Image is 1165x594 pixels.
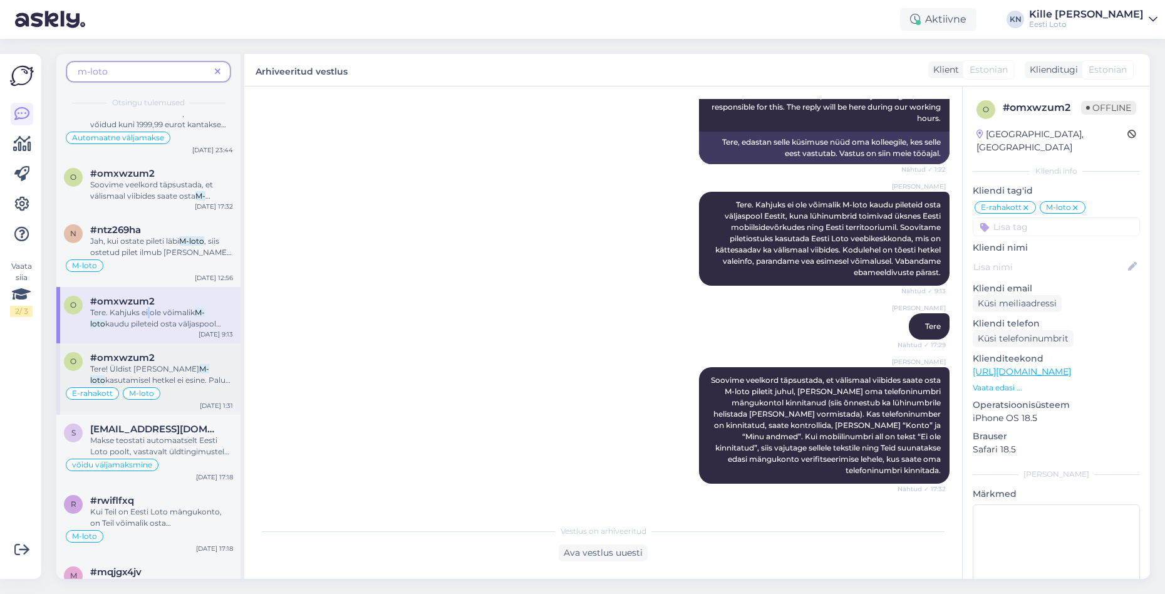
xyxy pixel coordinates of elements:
[71,499,76,509] span: r
[1029,9,1144,19] div: Kille [PERSON_NAME]
[898,340,946,350] span: Nähtud ✓ 17:29
[561,526,646,537] span: Vestlus on arhiveeritud
[78,66,108,77] span: m-loto
[200,401,233,410] div: [DATE] 1:31
[90,424,220,435] span: saultoomas@gmail.com
[699,132,950,164] div: Tere, edastan selle küsimuse nüüd oma kolleegile, kes selle eest vastutab. Vastus on siin meie tö...
[970,63,1008,76] span: Estonian
[973,430,1140,443] p: Brauser
[70,300,76,310] span: o
[256,61,348,78] label: Arhiveeritud vestlus
[976,128,1127,154] div: [GEOGRAPHIC_DATA], [GEOGRAPHIC_DATA]
[90,296,155,307] span: #omxwzum2
[72,262,97,269] span: M-loto
[1029,9,1157,29] a: Kille [PERSON_NAME]Eesti Loto
[129,390,154,397] span: M-loto
[90,566,142,578] span: #mqjgx4jv
[973,412,1140,425] p: iPhone OS 18.5
[70,229,76,238] span: n
[973,399,1140,412] p: Operatsioonisüsteem
[10,306,33,317] div: 2 / 3
[199,330,233,339] div: [DATE] 9:13
[196,544,233,553] div: [DATE] 17:18
[90,180,213,201] span: Soovime veelkord täpsustada, et välismaal viibides saate osta
[559,544,648,561] div: Ava vestlus uuesti
[90,191,205,212] mark: M-loto
[90,435,229,513] span: Makse teostati automaatselt Eesti Loto poolt, vastavalt üldtingimustele punkt 5.7. Juhul, kui vee...
[112,97,185,108] span: Otsingu tulemused
[973,295,1062,312] div: Küsi meiliaadressi
[973,260,1126,274] input: Lisa nimi
[1046,204,1071,211] span: M-loto
[1003,100,1081,115] div: # omxwzum2
[90,507,229,573] span: Kui Teil on Eesti Loto mängukonto, on Teil võimalik osta [PERSON_NAME] telefonikõnega. Pileti [PE...
[898,484,946,494] span: Nähtud ✓ 17:32
[973,317,1140,330] p: Kliendi telefon
[192,145,233,155] div: [DATE] 23:44
[973,443,1140,456] p: Safari 18.5
[1081,101,1136,115] span: Offline
[973,382,1140,393] p: Vaata edasi ...
[973,330,1074,347] div: Küsi telefoninumbrit
[195,202,233,211] div: [DATE] 17:32
[712,91,943,123] span: Hello, I now forward this question to my colleague, who is responsible for this. The reply will b...
[90,319,231,430] span: kaudu pileteid osta väljaspool Eestit, kuna lühinumbrid toimivad üksnes Eesti mobiilsidevõrkudes ...
[90,224,141,236] span: #ntz269ha
[1025,63,1078,76] div: Klienditugi
[90,308,195,317] span: Tere. Kahjuks ei ole võimalik
[70,357,76,366] span: o
[715,200,943,277] span: Tere. Kahjuks ei ole võimalik M-loto kaudu pileteid osta väljaspool Eestit, kuna lühinumbrid toim...
[973,352,1140,365] p: Klienditeekond
[973,217,1140,236] input: Lisa tag
[196,472,233,482] div: [DATE] 17:18
[90,236,179,246] span: Jah, kui ostate pileti läbi
[973,165,1140,177] div: Kliendi info
[71,428,76,437] span: s
[900,8,976,31] div: Aktiivne
[711,375,943,475] span: Soovime veelkord täpsustada, et välismaal viibides saate osta M-loto piletit juhul, [PERSON_NAME]...
[1089,63,1127,76] span: Estonian
[70,172,76,182] span: o
[90,168,155,179] span: #omxwzum2
[973,487,1140,501] p: Märkmed
[892,303,946,313] span: [PERSON_NAME]
[973,366,1071,377] a: [URL][DOMAIN_NAME]
[983,105,989,114] span: o
[195,273,233,283] div: [DATE] 12:56
[70,571,77,580] span: m
[90,236,232,268] span: , siis ostetud pilet ilmub [PERSON_NAME] mängukontole.
[10,261,33,317] div: Vaata siia
[90,352,155,363] span: #omxwzum2
[1007,11,1024,28] div: KN
[90,495,134,506] span: #rwiflfxq
[973,282,1140,295] p: Kliendi email
[981,204,1022,211] span: E-rahakott
[892,182,946,191] span: [PERSON_NAME]
[90,375,230,407] span: kasutamisel hetkel ei esine. Palun kontrollige, kas sisestate korrektse telefoninumbri: 17788
[899,286,946,296] span: Nähtud ✓ 9:13
[928,63,959,76] div: Klient
[973,469,1140,480] div: [PERSON_NAME]
[973,241,1140,254] p: Kliendi nimi
[925,321,941,331] span: Tere
[72,390,113,397] span: E-rahakott
[90,364,199,373] span: Tere! Üldist [PERSON_NAME]
[899,165,946,174] span: Nähtud ✓ 1:22
[10,64,34,88] img: Askly Logo
[72,134,164,142] span: Automaatne väljamakse
[72,461,152,469] span: võidu väljamaksmine
[179,236,204,246] mark: M-loto
[973,184,1140,197] p: Kliendi tag'id
[1029,19,1144,29] div: Eesti Loto
[892,357,946,367] span: [PERSON_NAME]
[72,533,97,540] span: M-loto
